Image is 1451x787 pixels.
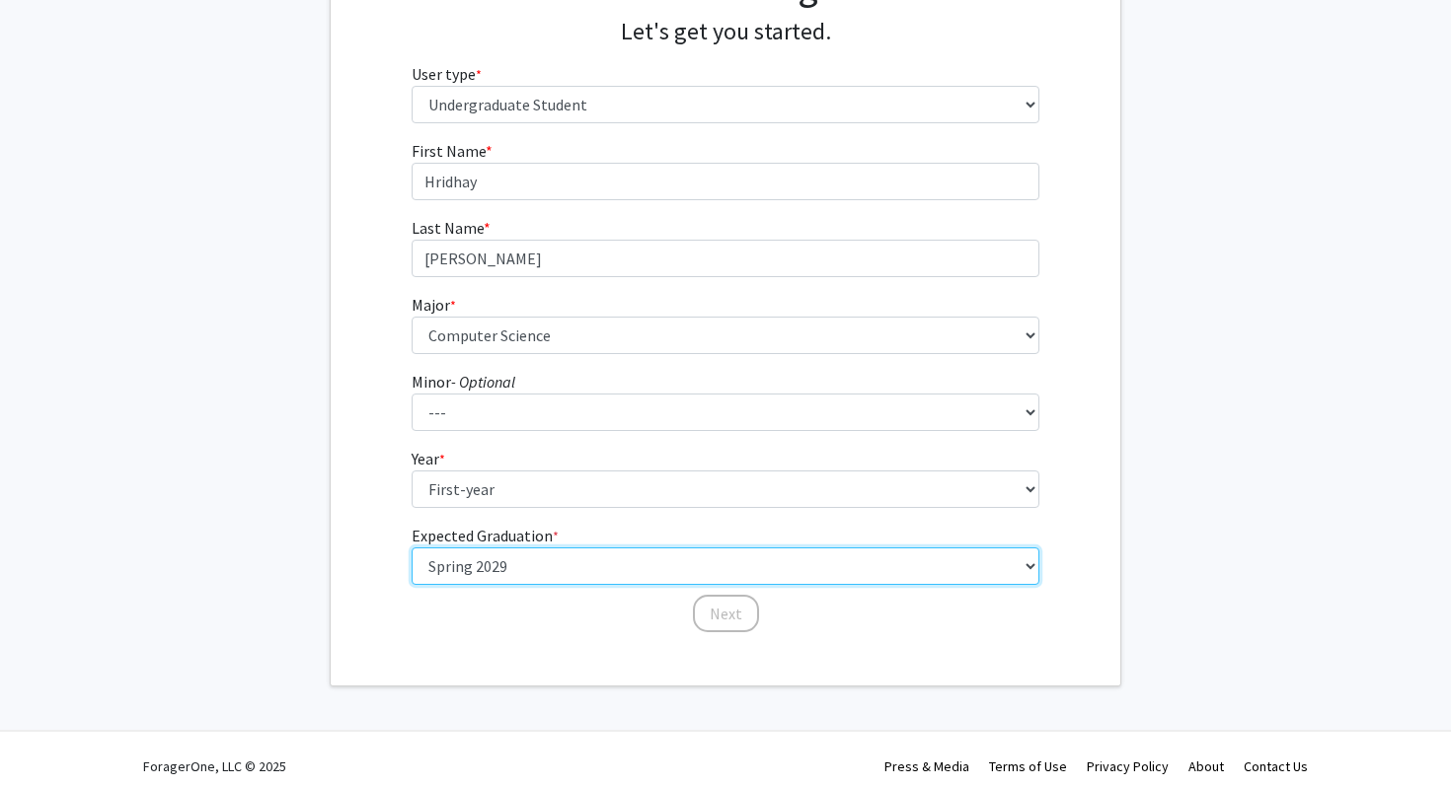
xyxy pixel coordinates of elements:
label: Minor [412,370,515,393]
label: Expected Graduation [412,524,559,547]
span: First Name [412,141,486,161]
i: - Optional [451,372,515,392]
label: User type [412,62,482,86]
label: Major [412,293,456,317]
a: Privacy Policy [1087,757,1169,775]
a: Terms of Use [989,757,1067,775]
span: Last Name [412,218,484,238]
iframe: Chat [15,698,84,772]
button: Next [693,595,759,632]
a: About [1188,757,1224,775]
a: Contact Us [1244,757,1308,775]
a: Press & Media [884,757,969,775]
label: Year [412,447,445,470]
h4: Let's get you started. [412,18,1040,46]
